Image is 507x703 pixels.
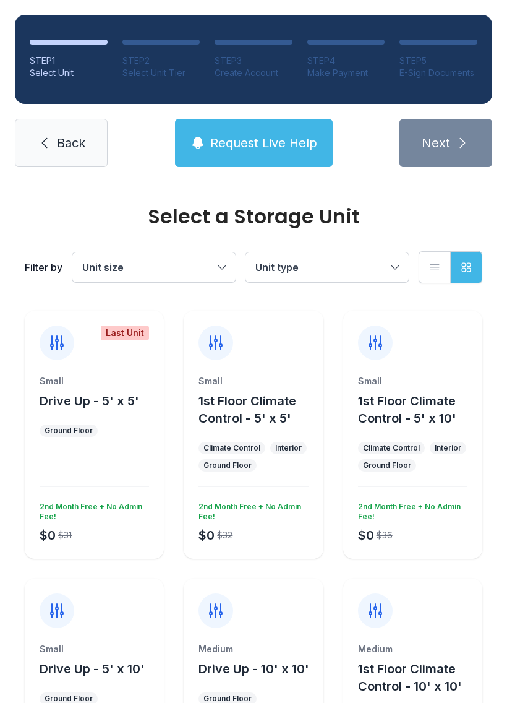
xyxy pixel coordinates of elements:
button: 1st Floor Climate Control - 5' x 10' [358,392,477,427]
div: Small [40,375,149,387]
div: $0 [198,527,215,544]
div: $32 [217,529,232,541]
div: 2nd Month Free + No Admin Fee! [35,497,149,522]
div: STEP 5 [399,54,477,67]
div: E-Sign Documents [399,67,477,79]
span: 1st Floor Climate Control - 5' x 5' [198,394,296,426]
div: Medium [198,643,308,655]
div: $31 [58,529,72,541]
div: Interior [435,443,461,453]
div: Create Account [215,67,292,79]
button: Drive Up - 10' x 10' [198,660,309,678]
div: Filter by [25,260,62,275]
span: Next [422,134,450,152]
div: Climate Control [363,443,420,453]
div: Last Unit [101,326,149,340]
button: Unit type [245,252,409,282]
button: Drive Up - 5' x 10' [40,660,145,678]
div: Select a Storage Unit [25,207,482,226]
div: Medium [358,643,467,655]
div: Climate Control [203,443,260,453]
button: Unit size [72,252,236,282]
div: STEP 1 [30,54,108,67]
span: 1st Floor Climate Control - 5' x 10' [358,394,456,426]
span: Back [57,134,85,152]
div: STEP 2 [122,54,200,67]
div: 2nd Month Free + No Admin Fee! [353,497,467,522]
div: STEP 3 [215,54,292,67]
div: Small [358,375,467,387]
div: Ground Floor [45,426,93,436]
button: Drive Up - 5' x 5' [40,392,139,410]
button: 1st Floor Climate Control - 5' x 5' [198,392,318,427]
div: Select Unit Tier [122,67,200,79]
span: Unit type [255,261,299,274]
span: Drive Up - 5' x 10' [40,662,145,676]
div: Interior [275,443,302,453]
div: $0 [40,527,56,544]
span: Drive Up - 10' x 10' [198,662,309,676]
span: Request Live Help [210,134,317,152]
button: 1st Floor Climate Control - 10' x 10' [358,660,477,695]
div: $0 [358,527,374,544]
div: $36 [377,529,393,541]
div: Small [198,375,308,387]
div: Ground Floor [203,460,252,470]
div: Ground Floor [363,460,411,470]
div: STEP 4 [307,54,385,67]
div: Select Unit [30,67,108,79]
div: Small [40,643,149,655]
div: 2nd Month Free + No Admin Fee! [194,497,308,522]
span: 1st Floor Climate Control - 10' x 10' [358,662,462,694]
div: Make Payment [307,67,385,79]
span: Drive Up - 5' x 5' [40,394,139,408]
span: Unit size [82,261,124,274]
